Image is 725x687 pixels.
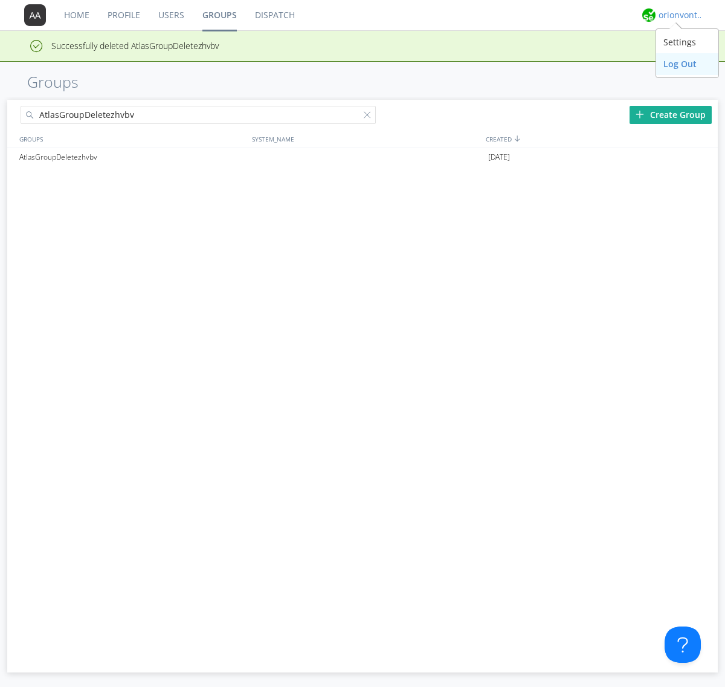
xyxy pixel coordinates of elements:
span: [DATE] [488,148,510,166]
img: 373638.png [24,4,46,26]
span: Successfully deleted AtlasGroupDeletezhvbv [9,40,219,51]
img: plus.svg [636,110,644,119]
div: orionvontas+atlas+automation+org2 [659,9,704,21]
div: Log Out [656,53,718,75]
div: Create Group [630,106,712,124]
div: AtlasGroupDeletezhvbv [16,148,249,166]
div: Settings [656,31,718,53]
iframe: Toggle Customer Support [665,627,701,663]
div: CREATED [483,130,718,148]
img: 29d36aed6fa347d5a1537e7736e6aa13 [642,8,656,22]
input: Search groups [21,106,376,124]
a: AtlasGroupDeletezhvbv[DATE] [7,148,718,166]
div: SYSTEM_NAME [249,130,483,148]
div: GROUPS [16,130,246,148]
